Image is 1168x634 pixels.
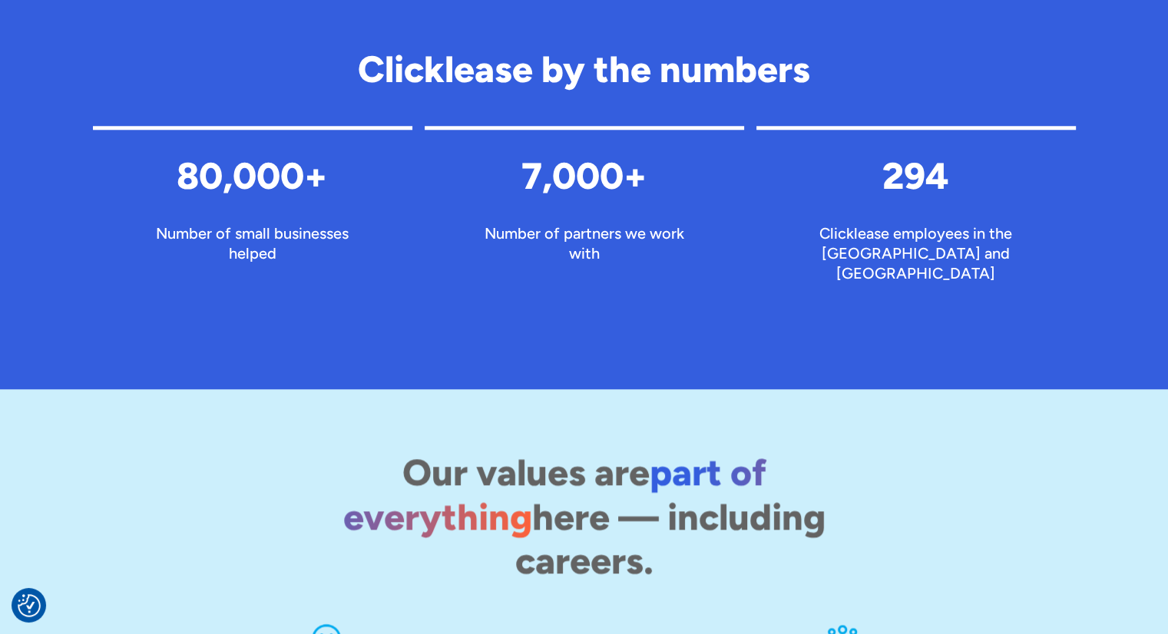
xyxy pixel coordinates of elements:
[799,223,1033,283] p: Clicklease employees in the [GEOGRAPHIC_DATA] and [GEOGRAPHIC_DATA]
[343,450,766,539] span: part of everything
[521,154,647,198] strong: 7,000+
[799,154,1033,199] h3: 294
[18,594,41,617] button: Consent Preferences
[136,223,369,263] p: Number of small businesses helped
[290,451,879,583] h2: Our values are here — including careers.
[136,154,369,199] h3: 80,000+
[18,594,41,617] img: Revisit consent button
[93,49,1076,90] h2: Clicklease by the numbers
[468,223,701,263] p: Number of partners we work with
